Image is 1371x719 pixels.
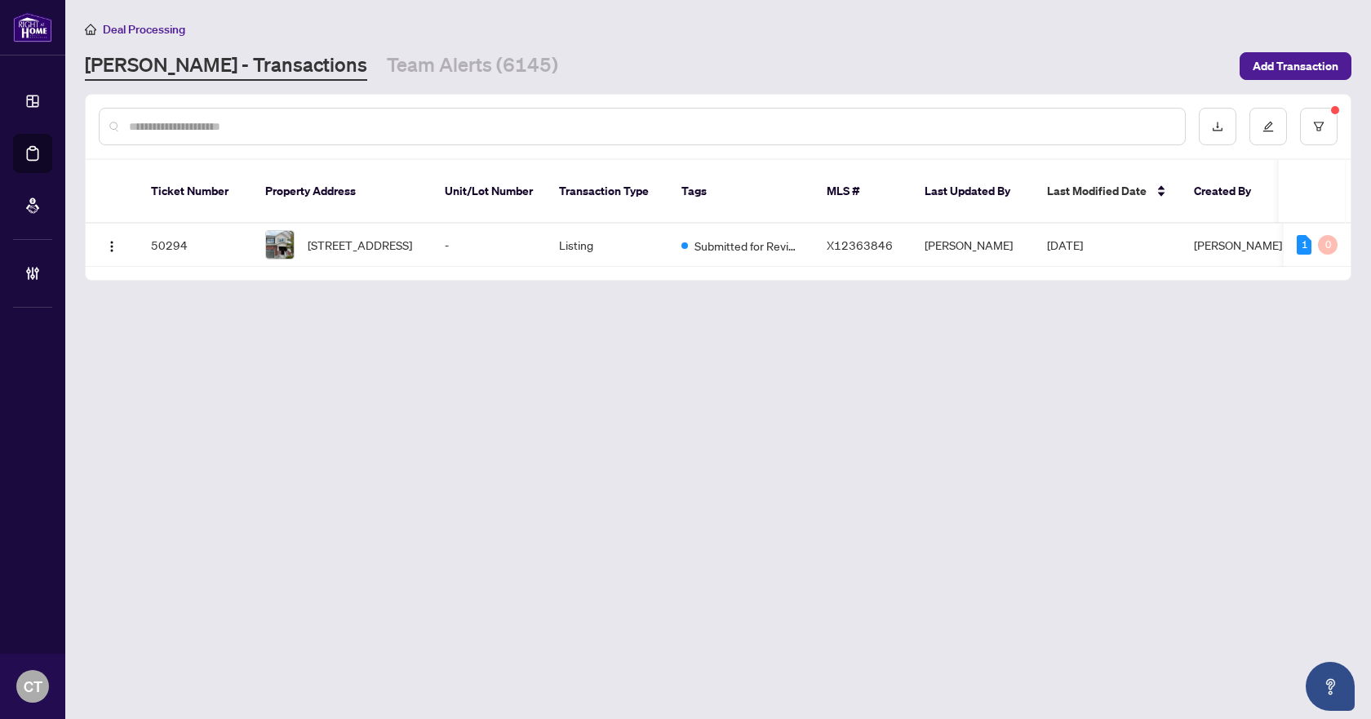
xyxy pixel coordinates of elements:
[1297,235,1311,255] div: 1
[1181,160,1279,224] th: Created By
[103,22,185,37] span: Deal Processing
[387,51,558,81] a: Team Alerts (6145)
[546,160,668,224] th: Transaction Type
[432,160,546,224] th: Unit/Lot Number
[1047,182,1147,200] span: Last Modified Date
[85,24,96,35] span: home
[13,12,52,42] img: logo
[1262,121,1274,132] span: edit
[432,224,546,267] td: -
[827,237,893,252] span: X12363846
[668,160,814,224] th: Tags
[1318,235,1338,255] div: 0
[1240,52,1351,80] button: Add Transaction
[1300,108,1338,145] button: filter
[1212,121,1223,132] span: download
[1313,121,1324,132] span: filter
[266,231,294,259] img: thumbnail-img
[1194,237,1282,252] span: [PERSON_NAME]
[1253,53,1338,79] span: Add Transaction
[85,51,367,81] a: [PERSON_NAME] - Transactions
[1034,160,1181,224] th: Last Modified Date
[814,160,912,224] th: MLS #
[912,160,1034,224] th: Last Updated By
[24,675,42,698] span: CT
[138,160,252,224] th: Ticket Number
[546,224,668,267] td: Listing
[99,232,125,258] button: Logo
[1047,237,1083,252] span: [DATE]
[1199,108,1236,145] button: download
[308,236,412,254] span: [STREET_ADDRESS]
[912,224,1034,267] td: [PERSON_NAME]
[1249,108,1287,145] button: edit
[252,160,432,224] th: Property Address
[1306,662,1355,711] button: Open asap
[105,240,118,253] img: Logo
[694,237,801,255] span: Submitted for Review
[138,224,252,267] td: 50294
